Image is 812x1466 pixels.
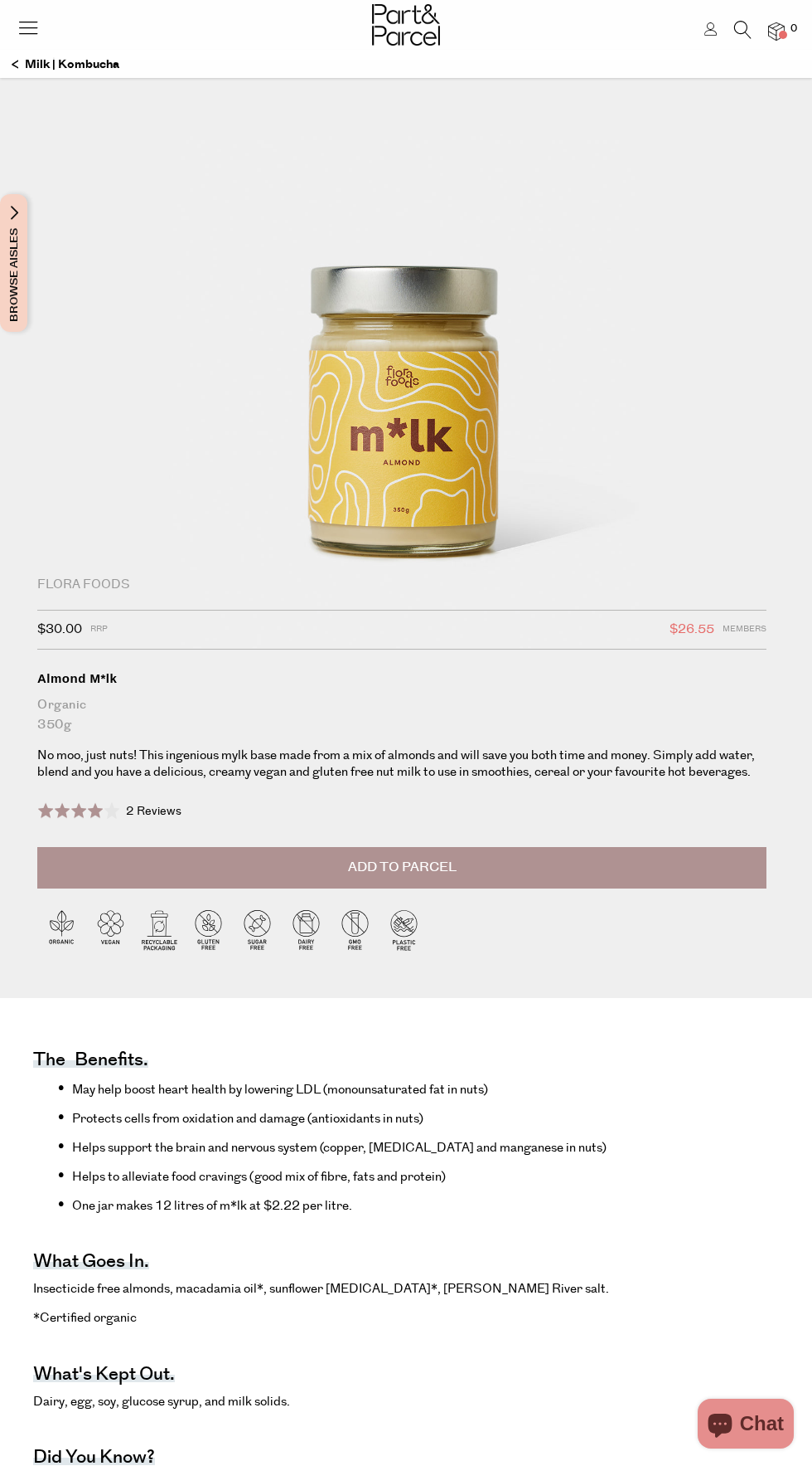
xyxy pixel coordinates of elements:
[331,905,379,954] img: P_P-ICONS-Live_Bec_V11_GMO_Free.svg
[58,1135,611,1158] li: Helps support the brain and nervous system (copper, [MEDICAL_DATA] and manganese in nuts)
[768,22,785,40] a: 0
[58,1077,611,1100] li: May help boost heart health by lowering LDL (monounsaturated fat in nuts)
[37,670,766,687] div: Almond M*lk
[669,619,714,640] span: $26.55
[282,905,331,954] img: P_P-ICONS-Live_Bec_V11_Dairy_Free.svg
[37,847,766,889] button: Add to Parcel
[723,619,766,640] span: Members
[58,1106,611,1129] li: Protects cells from oxidation and damage (antioxidants in nuts)
[33,1056,148,1068] h4: The benefits.
[37,695,766,735] div: Organic 350g
[33,1309,137,1327] span: *Certified organic
[37,577,766,593] div: Flora Foods
[33,1393,290,1410] span: Dairy, egg, soy, glucose syrup, and milk solids.
[135,905,184,954] img: P_P-ICONS-Live_Bec_V11_Recyclable_Packaging.svg
[126,803,181,820] span: 2 Reviews
[37,905,86,954] img: P_P-ICONS-Live_Bec_V11_Organic.svg
[157,76,655,664] img: Almond M*lk
[37,748,766,781] p: No moo, just nuts! This ingenious mylk base made from a mix of almonds and will save you both tim...
[5,194,23,332] span: Browse Aisles
[33,1371,175,1382] h4: What's kept out.
[786,22,801,37] span: 0
[233,905,282,954] img: P_P-ICONS-Live_Bec_V11_Sugar_Free.svg
[58,1164,611,1187] li: Helps to alleviate food cravings (good mix of fibre, fats and protein)
[693,1399,799,1453] inbox-online-store-chat: Shopify online store chat
[58,1193,611,1216] li: One jar makes 12 litres of m*lk at $2.22 per litre.
[372,4,440,46] img: Part&Parcel
[348,858,457,877] span: Add to Parcel
[12,51,119,79] a: Milk | Kombucha
[86,905,135,954] img: P_P-ICONS-Live_Bec_V11_Vegan.svg
[184,905,233,954] img: P_P-ICONS-Live_Bec_V11_Gluten_Free.svg
[33,1258,149,1269] h4: What goes in.
[379,905,428,954] img: P_P-ICONS-Live_Bec_V11_Plastic_Free.svg
[90,619,108,640] span: RRP
[33,1280,609,1298] span: Insecticide free almonds, macadamia oil*, sunflower [MEDICAL_DATA]*, [PERSON_NAME] River salt.
[33,1454,155,1465] h4: Did you know?
[37,619,82,640] span: $30.00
